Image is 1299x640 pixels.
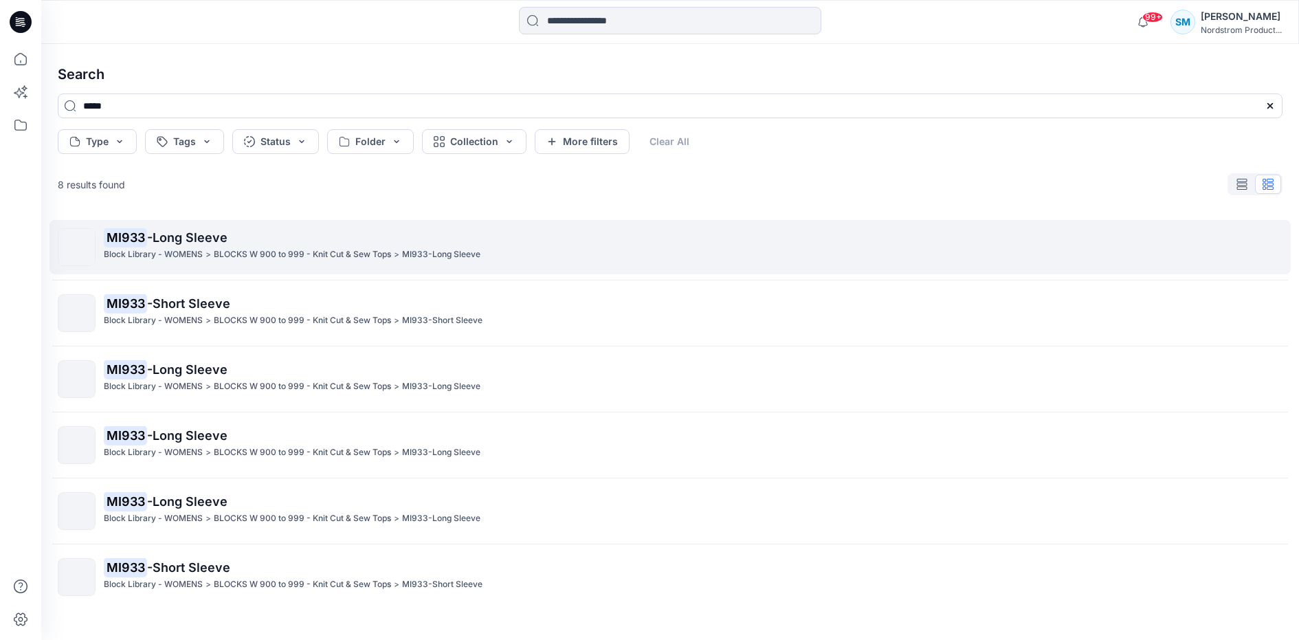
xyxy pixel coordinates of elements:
[49,286,1291,340] a: MI933-Short SleeveBlock Library - WOMENS>BLOCKS W 900 to 999 - Knit Cut & Sew Tops>MI933-Short Sl...
[422,129,526,154] button: Collection
[1201,8,1282,25] div: [PERSON_NAME]
[104,558,147,577] mark: MI933
[327,129,414,154] button: Folder
[1142,12,1163,23] span: 99+
[147,560,230,575] span: -Short Sleeve
[402,577,482,592] p: MI933-Short Sleeve
[104,247,203,262] p: Block Library - WOMENS
[1170,10,1195,34] div: SM
[145,129,224,154] button: Tags
[58,129,137,154] button: Type
[402,445,480,460] p: MI933-Long Sleeve
[402,247,480,262] p: MI933-Long Sleeve
[394,247,399,262] p: >
[206,313,211,328] p: >
[394,379,399,394] p: >
[104,360,147,379] mark: MI933
[394,313,399,328] p: >
[206,445,211,460] p: >
[147,230,227,245] span: -Long Sleeve
[214,511,391,526] p: BLOCKS W 900 to 999 - Knit Cut & Sew Tops
[104,492,147,511] mark: MI933
[394,445,399,460] p: >
[49,418,1291,472] a: MI933-Long SleeveBlock Library - WOMENS>BLOCKS W 900 to 999 - Knit Cut & Sew Tops>MI933-Long Sleeve
[214,379,391,394] p: BLOCKS W 900 to 999 - Knit Cut & Sew Tops
[214,247,391,262] p: BLOCKS W 900 to 999 - Knit Cut & Sew Tops
[206,379,211,394] p: >
[58,177,125,192] p: 8 results found
[214,445,391,460] p: BLOCKS W 900 to 999 - Knit Cut & Sew Tops
[147,428,227,443] span: -Long Sleeve
[104,379,203,394] p: Block Library - WOMENS
[394,511,399,526] p: >
[104,577,203,592] p: Block Library - WOMENS
[214,577,391,592] p: BLOCKS W 900 to 999 - Knit Cut & Sew Tops
[49,484,1291,538] a: MI933-Long SleeveBlock Library - WOMENS>BLOCKS W 900 to 999 - Knit Cut & Sew Tops>MI933-Long Sleeve
[214,313,391,328] p: BLOCKS W 900 to 999 - Knit Cut & Sew Tops
[104,511,203,526] p: Block Library - WOMENS
[147,494,227,509] span: -Long Sleeve
[206,577,211,592] p: >
[104,228,147,247] mark: MI933
[402,379,480,394] p: MI933-Long Sleeve
[232,129,319,154] button: Status
[104,445,203,460] p: Block Library - WOMENS
[206,511,211,526] p: >
[47,55,1294,93] h4: Search
[104,313,203,328] p: Block Library - WOMENS
[147,362,227,377] span: -Long Sleeve
[104,426,147,445] mark: MI933
[402,313,482,328] p: MI933-Short Sleeve
[535,129,630,154] button: More filters
[402,511,480,526] p: MI933-Long Sleeve
[49,220,1291,274] a: MI933-Long SleeveBlock Library - WOMENS>BLOCKS W 900 to 999 - Knit Cut & Sew Tops>MI933-Long Sleeve
[49,352,1291,406] a: MI933-Long SleeveBlock Library - WOMENS>BLOCKS W 900 to 999 - Knit Cut & Sew Tops>MI933-Long Sleeve
[49,550,1291,604] a: MI933-Short SleeveBlock Library - WOMENS>BLOCKS W 900 to 999 - Knit Cut & Sew Tops>MI933-Short Sl...
[147,296,230,311] span: -Short Sleeve
[206,247,211,262] p: >
[394,577,399,592] p: >
[104,294,147,313] mark: MI933
[1201,25,1282,35] div: Nordstrom Product...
